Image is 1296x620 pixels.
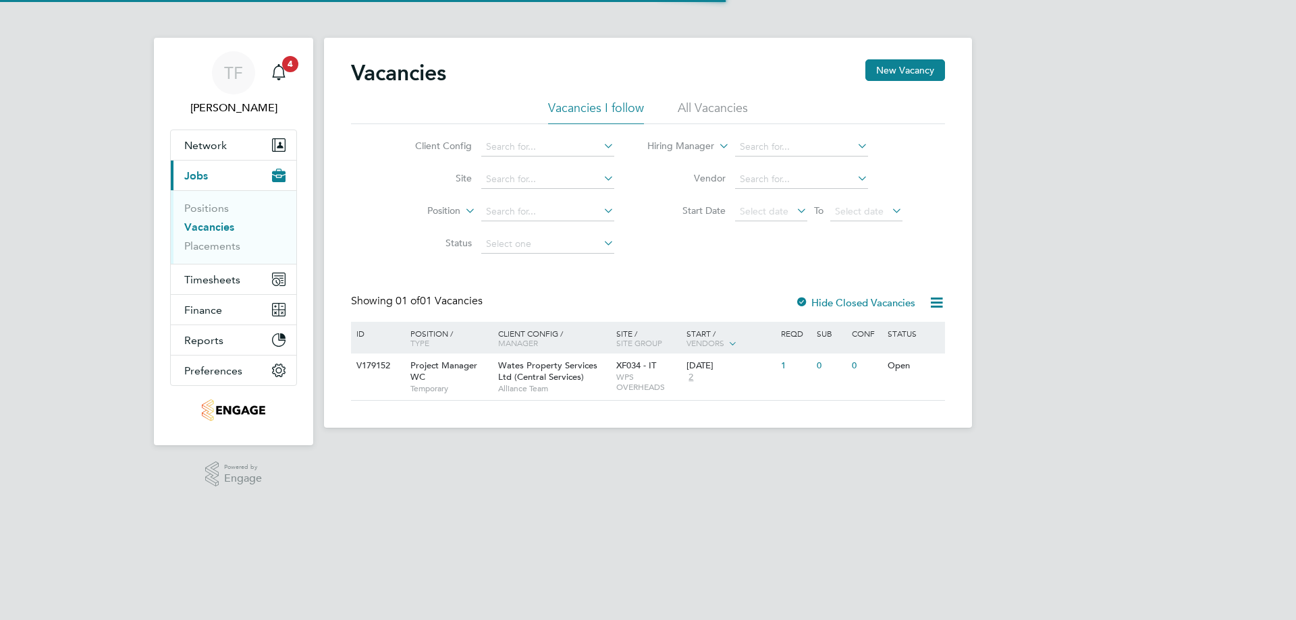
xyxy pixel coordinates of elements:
[678,100,748,124] li: All Vacancies
[848,322,884,345] div: Conf
[171,130,296,160] button: Network
[495,322,613,354] div: Client Config /
[616,360,656,371] span: XF034 - IT
[184,239,240,252] a: Placements
[481,138,614,157] input: Search for...
[735,170,868,189] input: Search for...
[184,304,222,316] span: Finance
[613,322,684,354] div: Site /
[410,383,491,394] span: Temporary
[740,205,788,217] span: Select date
[813,322,848,345] div: Sub
[498,337,538,348] span: Manager
[184,334,223,347] span: Reports
[884,354,943,378] div: Open
[835,205,884,217] span: Select date
[813,354,848,378] div: 0
[184,202,229,215] a: Positions
[224,64,243,82] span: TF
[848,354,884,378] div: 0
[648,204,726,217] label: Start Date
[735,138,868,157] input: Search for...
[170,399,297,421] a: Go to home page
[171,161,296,190] button: Jobs
[548,100,644,124] li: Vacancies I follow
[810,202,828,219] span: To
[184,169,208,182] span: Jobs
[394,172,472,184] label: Site
[778,322,813,345] div: Reqd
[498,383,610,394] span: Alliance Team
[184,221,234,233] a: Vacancies
[224,461,262,473] span: Powered by
[778,354,813,378] div: 1
[686,372,695,383] span: 2
[884,322,943,345] div: Status
[410,360,477,383] span: Project Manager WC
[351,59,446,86] h2: Vacancies
[637,140,714,153] label: Hiring Manager
[171,264,296,294] button: Timesheets
[683,322,778,356] div: Start /
[410,337,429,348] span: Type
[865,59,945,81] button: New Vacancy
[686,360,774,372] div: [DATE]
[616,337,662,348] span: Site Group
[170,100,297,116] span: Tash Fletcher
[795,296,915,309] label: Hide Closed Vacancies
[171,295,296,325] button: Finance
[282,56,298,72] span: 4
[171,356,296,385] button: Preferences
[184,364,242,377] span: Preferences
[154,38,313,445] nav: Main navigation
[648,172,726,184] label: Vendor
[205,461,263,487] a: Powered byEngage
[400,322,495,354] div: Position /
[265,51,292,94] a: 4
[170,51,297,116] a: TF[PERSON_NAME]
[616,372,680,393] span: WPS OVERHEADS
[184,139,227,152] span: Network
[351,294,485,308] div: Showing
[686,337,724,348] span: Vendors
[383,204,460,218] label: Position
[353,354,400,378] div: V179152
[481,202,614,221] input: Search for...
[171,190,296,264] div: Jobs
[396,294,420,308] span: 01 of
[202,399,265,421] img: damiagroup-logo-retina.png
[171,325,296,355] button: Reports
[396,294,483,308] span: 01 Vacancies
[394,237,472,249] label: Status
[184,273,240,286] span: Timesheets
[394,140,472,152] label: Client Config
[353,322,400,345] div: ID
[498,360,597,383] span: Wates Property Services Ltd (Central Services)
[224,473,262,484] span: Engage
[481,170,614,189] input: Search for...
[481,235,614,254] input: Select one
